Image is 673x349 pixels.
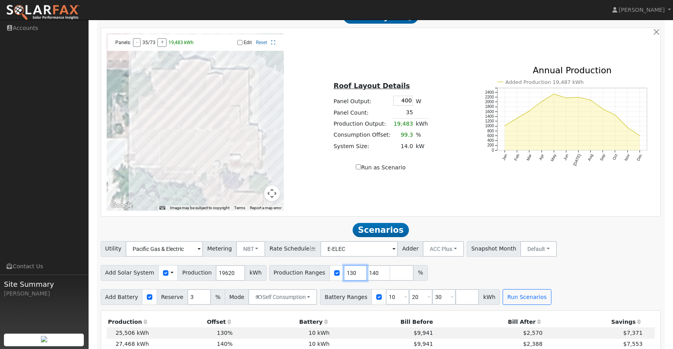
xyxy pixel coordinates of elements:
[414,94,429,107] td: W
[619,7,665,13] span: [PERSON_NAME]
[553,93,555,95] circle: onclick=""
[563,153,569,161] text: Jun
[623,330,642,336] span: $7,371
[392,141,414,152] td: 14.0
[225,289,249,305] span: Mode
[413,265,427,281] span: %
[487,138,494,143] text: 400
[353,223,409,237] span: Scenarios
[250,206,281,210] a: Report a map error
[485,100,494,104] text: 2000
[523,341,542,347] span: $2,388
[109,200,135,211] img: Google
[107,316,150,327] th: Production
[334,82,410,90] u: Roof Layout Details
[487,134,494,138] text: 600
[590,99,592,101] circle: onclick=""
[332,107,392,119] td: Panel Count:
[234,206,245,210] a: Terms (opens in new tab)
[485,109,494,113] text: 1600
[414,130,429,141] td: %
[485,95,494,99] text: 2200
[332,94,392,107] td: Panel Output:
[101,265,159,281] span: Add Solar System
[505,79,584,85] text: Added Production 19,487 kWh
[133,38,141,47] button: -
[414,341,433,347] span: $9,941
[157,289,188,305] span: Reserve
[126,241,203,257] input: Select a Utility
[550,153,557,162] text: May
[107,327,150,338] td: 25,506 kWh
[168,40,194,45] span: 19,483 kWh
[492,148,494,152] text: 0
[503,289,551,305] button: Run Scenarios
[423,241,464,257] button: ACC Plus
[264,186,280,201] button: Map camera controls
[6,4,80,21] img: SolarFax
[485,114,494,119] text: 1400
[414,141,429,152] td: kW
[177,265,216,281] span: Production
[244,40,252,45] label: Edit
[248,289,317,305] button: Self Consumption
[320,241,398,257] input: Select a Rate Schedule
[485,90,494,94] text: 2400
[265,241,321,257] span: Rate Schedule
[623,341,642,347] span: $7,553
[217,330,233,336] span: 130%
[101,289,143,305] span: Add Battery
[526,153,533,162] text: Mar
[236,241,266,257] button: NBT
[159,205,165,211] button: Keyboard shortcuts
[211,289,225,305] span: %
[115,40,131,45] span: Panels:
[109,200,135,211] a: Open this area in Google Maps (opens a new window)
[245,265,266,281] span: kWh
[150,316,234,327] th: Offset
[356,163,405,172] label: Run as Scenario
[520,241,557,257] button: Default
[4,290,84,298] div: [PERSON_NAME]
[392,130,414,141] td: 99.3
[414,330,433,336] span: $9,941
[41,336,47,342] img: retrieve
[356,164,361,169] input: Run as Scenario
[234,316,331,327] th: Battery
[578,97,579,98] circle: onclick=""
[101,241,126,257] span: Utility
[320,289,372,305] span: Battery Ranges
[513,153,520,162] text: Feb
[234,327,331,338] td: 10 kWh
[485,119,494,123] text: 1200
[414,118,429,130] td: kWh
[332,141,392,152] td: System Size:
[541,101,542,102] circle: onclick=""
[523,330,542,336] span: $2,570
[533,65,612,75] text: Annual Production
[485,124,494,128] text: 1000
[612,153,619,161] text: Oct
[4,279,84,290] span: Site Summary
[538,153,545,161] text: Apr
[269,265,330,281] span: Production Ranges
[332,118,392,130] td: Production Output:
[624,153,630,162] text: Nov
[611,319,636,325] span: Savings
[256,40,267,45] a: Reset
[398,241,423,257] span: Adder
[487,143,494,147] text: 200
[170,206,229,210] span: Image may be subject to copyright
[157,38,166,47] button: +
[485,104,494,109] text: 1800
[392,107,414,119] td: 35
[487,128,494,133] text: 800
[271,40,275,45] a: Full Screen
[142,40,155,45] span: 35/73
[504,125,506,126] circle: onclick=""
[392,118,414,130] td: 19,483
[479,289,500,305] span: kWh
[467,241,521,257] span: Snapshot Month
[434,316,544,327] th: Bill After
[587,153,593,162] text: Aug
